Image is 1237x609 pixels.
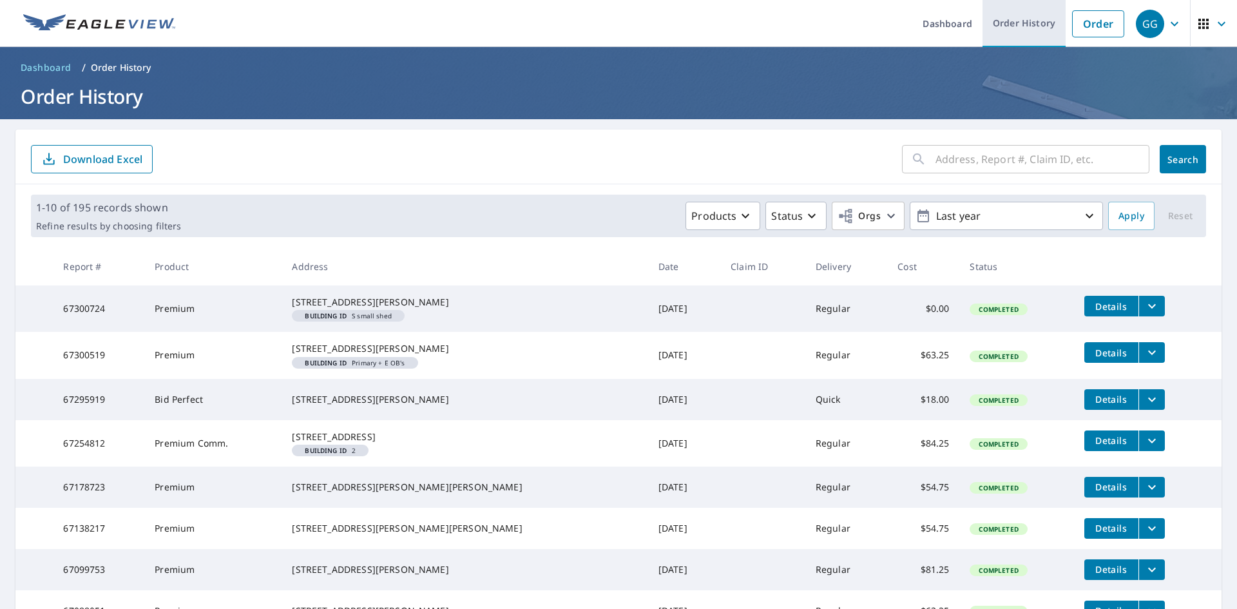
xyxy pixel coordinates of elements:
span: Details [1092,563,1131,575]
span: Primary + E OB's [297,360,412,366]
em: Building ID [305,313,347,319]
th: Address [282,247,647,285]
p: 1-10 of 195 records shown [36,200,181,215]
td: [DATE] [648,467,720,508]
p: Refine results by choosing filters [36,220,181,232]
div: GG [1136,10,1164,38]
td: Premium [144,467,282,508]
input: Address, Report #, Claim ID, etc. [935,141,1149,177]
button: detailsBtn-67300519 [1084,342,1138,363]
td: 67254812 [53,420,144,467]
p: Order History [91,61,151,74]
td: $81.25 [887,549,959,590]
td: [DATE] [648,508,720,549]
td: $54.75 [887,508,959,549]
a: Order [1072,10,1124,37]
div: [STREET_ADDRESS][PERSON_NAME] [292,393,637,406]
img: EV Logo [23,14,175,34]
td: [DATE] [648,332,720,378]
td: Premium [144,549,282,590]
td: Premium Comm. [144,420,282,467]
td: 67295919 [53,379,144,420]
button: filesDropdownBtn-67295919 [1138,389,1165,410]
button: Apply [1108,202,1155,230]
div: [STREET_ADDRESS][PERSON_NAME] [292,296,637,309]
td: Regular [805,420,887,467]
span: Orgs [838,208,881,224]
td: Quick [805,379,887,420]
button: Products [686,202,760,230]
span: Completed [971,396,1026,405]
span: Completed [971,352,1026,361]
p: Last year [931,205,1082,227]
td: Premium [144,285,282,332]
th: Cost [887,247,959,285]
span: Search [1170,153,1196,166]
span: Details [1092,481,1131,493]
span: Completed [971,483,1026,492]
p: Status [771,208,803,224]
td: 67300519 [53,332,144,378]
td: Regular [805,285,887,332]
button: Orgs [832,202,905,230]
button: filesDropdownBtn-67099753 [1138,559,1165,580]
span: 2 [297,447,363,454]
button: Last year [910,202,1103,230]
td: Premium [144,508,282,549]
td: Regular [805,467,887,508]
td: $18.00 [887,379,959,420]
td: $0.00 [887,285,959,332]
button: detailsBtn-67295919 [1084,389,1138,410]
div: [STREET_ADDRESS][PERSON_NAME][PERSON_NAME] [292,522,637,535]
div: [STREET_ADDRESS][PERSON_NAME] [292,563,637,576]
th: Report # [53,247,144,285]
nav: breadcrumb [15,57,1222,78]
td: 67138217 [53,508,144,549]
button: Download Excel [31,145,153,173]
button: filesDropdownBtn-67254812 [1138,430,1165,451]
th: Claim ID [720,247,805,285]
button: detailsBtn-67300724 [1084,296,1138,316]
p: Download Excel [63,152,142,166]
span: Completed [971,525,1026,534]
em: Building ID [305,360,347,366]
button: detailsBtn-67178723 [1084,477,1138,498]
td: $63.25 [887,332,959,378]
button: detailsBtn-67254812 [1084,430,1138,451]
span: Details [1092,522,1131,534]
td: Bid Perfect [144,379,282,420]
em: Building ID [305,447,347,454]
span: Details [1092,347,1131,359]
td: $84.25 [887,420,959,467]
span: Details [1092,300,1131,313]
th: Delivery [805,247,887,285]
span: Completed [971,566,1026,575]
span: S small shed [297,313,399,319]
th: Status [959,247,1073,285]
a: Dashboard [15,57,77,78]
td: [DATE] [648,285,720,332]
li: / [82,60,86,75]
td: 67300724 [53,285,144,332]
td: Regular [805,549,887,590]
td: 67178723 [53,467,144,508]
td: $54.75 [887,467,959,508]
button: detailsBtn-67099753 [1084,559,1138,580]
th: Product [144,247,282,285]
td: [DATE] [648,379,720,420]
span: Details [1092,434,1131,447]
td: [DATE] [648,549,720,590]
td: Premium [144,332,282,378]
td: [DATE] [648,420,720,467]
button: detailsBtn-67138217 [1084,518,1138,539]
span: Completed [971,440,1026,449]
h1: Order History [15,83,1222,110]
td: Regular [805,508,887,549]
button: filesDropdownBtn-67178723 [1138,477,1165,498]
button: filesDropdownBtn-67300519 [1138,342,1165,363]
span: Details [1092,393,1131,405]
td: Regular [805,332,887,378]
div: [STREET_ADDRESS][PERSON_NAME] [292,342,637,355]
button: Status [765,202,827,230]
div: [STREET_ADDRESS] [292,430,637,443]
